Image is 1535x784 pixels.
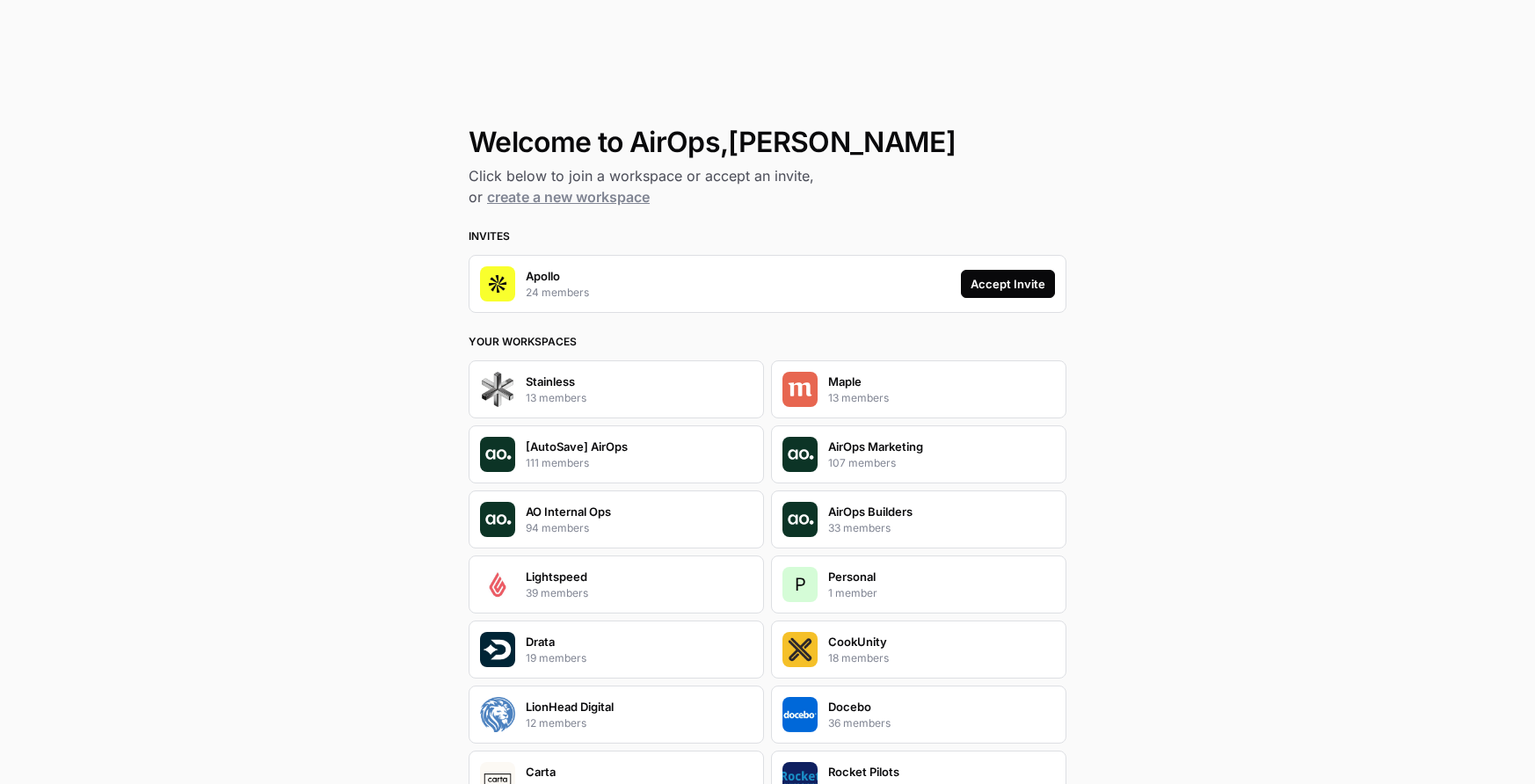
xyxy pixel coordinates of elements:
[487,188,650,206] a: create a new workspace
[526,585,588,601] p: 39 members
[782,437,818,472] img: Company Logo
[526,503,611,520] p: AO Internal Ops
[469,490,764,548] button: Company LogoAO Internal Ops94 members
[526,715,586,731] p: 12 members
[526,650,586,666] p: 19 members
[526,633,555,650] p: Drata
[526,455,589,471] p: 111 members
[828,763,899,780] p: Rocket Pilots
[782,632,818,667] img: Company Logo
[828,503,913,520] p: AirOps Builders
[782,697,818,732] img: Company Logo
[771,360,1066,418] button: Company LogoMaple13 members
[526,285,589,301] p: 24 members
[782,372,818,407] img: Company Logo
[469,127,1066,158] h1: Welcome to AirOps, [PERSON_NAME]
[469,334,1066,350] h3: Your Workspaces
[828,455,896,471] p: 107 members
[469,165,1066,207] h2: Click below to join a workspace or accept an invite, or
[469,229,1066,244] h3: Invites
[771,686,1066,744] button: Company LogoDocebo36 members
[526,390,586,406] p: 13 members
[480,567,515,602] img: Company Logo
[469,425,764,483] button: Company Logo[AutoSave] AirOps111 members
[828,633,887,650] p: CookUnity
[526,373,575,390] p: Stainless
[828,438,923,455] p: AirOps Marketing
[771,490,1066,548] button: Company LogoAirOps Builders33 members
[828,373,862,390] p: Maple
[771,621,1066,679] button: Company LogoCookUnity18 members
[971,275,1045,293] div: Accept Invite
[480,632,515,667] img: Company Logo
[480,372,515,407] img: Company Logo
[526,267,560,285] p: Apollo
[771,425,1066,483] button: Company LogoAirOps Marketing107 members
[828,715,891,731] p: 36 members
[480,437,515,472] img: Company Logo
[771,555,1066,613] button: PPersonal1 member
[828,698,871,715] p: Docebo
[526,568,587,585] p: Lightspeed
[480,502,515,537] img: Company Logo
[526,438,628,455] p: [AutoSave] AirOps
[961,270,1055,298] button: Accept Invite
[480,266,515,301] img: Company Logo
[828,585,877,601] p: 1 member
[469,621,764,679] button: Company LogoDrata19 members
[469,555,764,613] button: Company LogoLightspeed39 members
[469,686,764,744] button: Company LogoLionHead Digital12 members
[795,572,806,597] span: P
[526,520,589,536] p: 94 members
[828,568,876,585] p: Personal
[782,502,818,537] img: Company Logo
[469,360,764,418] button: Company LogoStainless13 members
[828,650,889,666] p: 18 members
[828,520,891,536] p: 33 members
[526,698,614,715] p: LionHead Digital
[828,390,889,406] p: 13 members
[526,763,556,780] p: Carta
[480,697,515,732] img: Company Logo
